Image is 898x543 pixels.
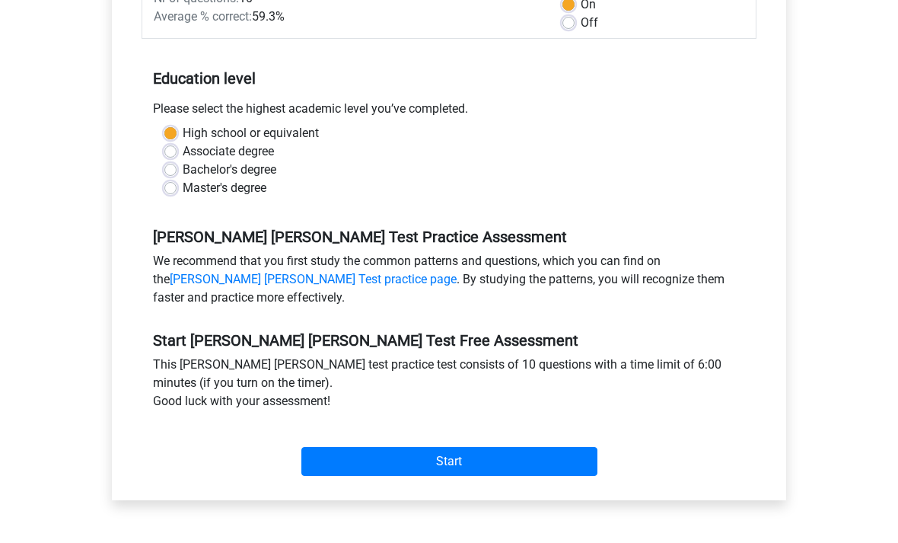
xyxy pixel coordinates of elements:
label: Master's degree [183,180,266,198]
div: This [PERSON_NAME] [PERSON_NAME] test practice test consists of 10 questions with a time limit of... [142,356,756,417]
label: Off [581,14,598,33]
a: [PERSON_NAME] [PERSON_NAME] Test practice page [170,273,457,287]
label: Bachelor's degree [183,161,276,180]
input: Start [301,448,597,477]
h5: Start [PERSON_NAME] [PERSON_NAME] Test Free Assessment [153,332,745,350]
div: 59.3% [142,8,551,27]
span: Average % correct: [154,10,252,24]
div: We recommend that you first study the common patterns and questions, which you can find on the . ... [142,253,756,314]
label: High school or equivalent [183,125,319,143]
h5: Education level [153,64,745,94]
h5: [PERSON_NAME] [PERSON_NAME] Test Practice Assessment [153,228,745,247]
label: Associate degree [183,143,274,161]
div: Please select the highest academic level you’ve completed. [142,101,756,125]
